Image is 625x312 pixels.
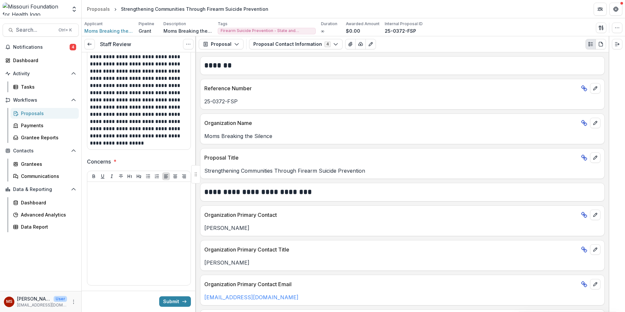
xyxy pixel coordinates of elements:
div: Tasks [21,83,74,90]
a: [EMAIL_ADDRESS][DOMAIN_NAME] [204,294,298,301]
p: ∞ [321,27,324,34]
span: 4 [70,44,76,50]
button: Underline [99,172,107,180]
button: Options [183,39,194,49]
a: Payments [10,120,79,131]
button: edit [590,244,600,255]
span: Notifications [13,44,70,50]
button: Partners [594,3,607,16]
div: Data Report [21,223,74,230]
button: Heading 2 [135,172,143,180]
button: Notifications4 [3,42,79,52]
div: Proposals [21,110,74,117]
p: Organization Primary Contact [204,211,578,219]
span: Search... [16,27,55,33]
p: Duration [321,21,337,27]
img: Missouri Foundation for Health logo [3,3,67,16]
button: Plaintext view [585,39,596,49]
button: Heading 1 [126,172,134,180]
button: Open entity switcher [70,3,79,16]
button: Align Left [162,172,170,180]
p: Grant [139,27,151,34]
a: Advanced Analytics [10,209,79,220]
button: Strike [117,172,125,180]
p: Moms Breaking the Silence [204,132,600,140]
p: 25-0372-FSP [204,97,600,105]
p: 25-0372-FSP [385,27,416,34]
button: More [70,298,77,306]
button: Get Help [609,3,622,16]
a: Moms Breaking the Silence [84,27,133,34]
button: Bold [90,172,98,180]
p: Applicant [84,21,103,27]
button: Bullet List [144,172,152,180]
button: PDF view [596,39,606,49]
p: User [54,296,67,302]
button: edit [590,83,600,94]
p: [PERSON_NAME] [204,224,600,232]
button: View Attached Files [345,39,356,49]
p: Proposal Title [204,154,578,162]
a: Dashboard [10,197,79,208]
a: Grantees [10,159,79,169]
p: Organization Primary Contact Email [204,280,578,288]
div: Dashboard [13,57,74,64]
div: Marcel Scaife [6,300,12,304]
p: Reference Number [204,84,578,92]
a: Proposals [84,4,112,14]
span: Workflows [13,97,68,103]
p: Organization Primary Contact Title [204,246,578,253]
button: Search... [3,24,79,37]
p: Pipeline [139,21,154,27]
div: Strengthening Communities Through Firearm Suicide Prevention [121,6,268,12]
button: edit [590,279,600,289]
a: Communications [10,171,79,182]
button: Italicize [108,172,116,180]
button: Submit [159,296,191,307]
a: Grantee Reports [10,132,79,143]
button: edit [590,210,600,220]
span: Contacts [13,148,68,154]
button: Edit as form [365,39,376,49]
button: Ordered List [153,172,161,180]
div: Advanced Analytics [21,211,74,218]
a: Proposals [10,108,79,119]
button: Open Activity [3,68,79,79]
p: [EMAIL_ADDRESS][DOMAIN_NAME] [17,302,67,308]
button: Open Workflows [3,95,79,105]
p: [PERSON_NAME] [204,259,600,267]
button: Open Data & Reporting [3,184,79,195]
p: Concerns [87,158,111,165]
p: Internal Proposal ID [385,21,423,27]
div: Communications [21,173,74,180]
button: edit [590,118,600,128]
div: Dashboard [21,199,74,206]
span: Data & Reporting [13,187,68,192]
button: edit [590,152,600,163]
button: Proposal Contact Information4 [249,39,343,49]
p: [PERSON_NAME] [17,295,51,302]
button: Align Right [180,172,188,180]
p: Organization Name [204,119,578,127]
button: Open Contacts [3,146,79,156]
p: Moms Breaking the Silence (MBTS) is a grassroots nonprofit in [GEOGRAPHIC_DATA], [US_STATE], foun... [163,27,212,34]
p: Description [163,21,186,27]
div: Grantee Reports [21,134,74,141]
div: Payments [21,122,74,129]
p: Awarded Amount [346,21,380,27]
a: Tasks [10,81,79,92]
button: Proposal [199,39,244,49]
p: Strengthening Communities Through Firearm Suicide Prevention [204,167,600,175]
p: Tags [218,21,228,27]
h3: Staff Review [100,41,131,47]
div: Grantees [21,161,74,167]
div: Proposals [87,6,110,12]
a: Data Report [10,221,79,232]
p: $0.00 [346,27,360,34]
div: Ctrl + K [57,26,73,34]
button: Expand right [612,39,622,49]
span: Activity [13,71,68,77]
button: Align Center [171,172,179,180]
span: Firearm Suicide Prevention - State and Regional Efforts [221,28,313,33]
